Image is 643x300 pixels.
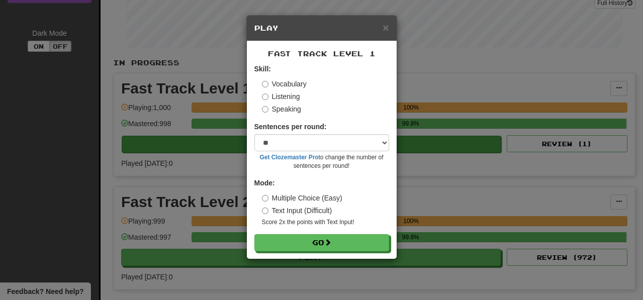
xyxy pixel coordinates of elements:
button: Go [254,234,389,251]
span: Fast Track Level 1 [268,49,376,58]
label: Speaking [262,104,301,114]
a: Get Clozemaster Pro [260,154,319,161]
input: Listening [262,93,268,100]
input: Speaking [262,106,268,113]
strong: Mode: [254,179,275,187]
label: Multiple Choice (Easy) [262,193,342,203]
h5: Play [254,23,389,33]
span: × [383,22,389,33]
strong: Skill: [254,65,271,73]
button: Close [383,22,389,33]
label: Sentences per round: [254,122,327,132]
input: Text Input (Difficult) [262,208,268,214]
label: Vocabulary [262,79,307,89]
small: Score 2x the points with Text Input ! [262,218,389,227]
input: Multiple Choice (Easy) [262,195,268,202]
small: to change the number of sentences per round! [254,153,389,170]
label: Listening [262,91,300,102]
input: Vocabulary [262,81,268,87]
label: Text Input (Difficult) [262,206,332,216]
